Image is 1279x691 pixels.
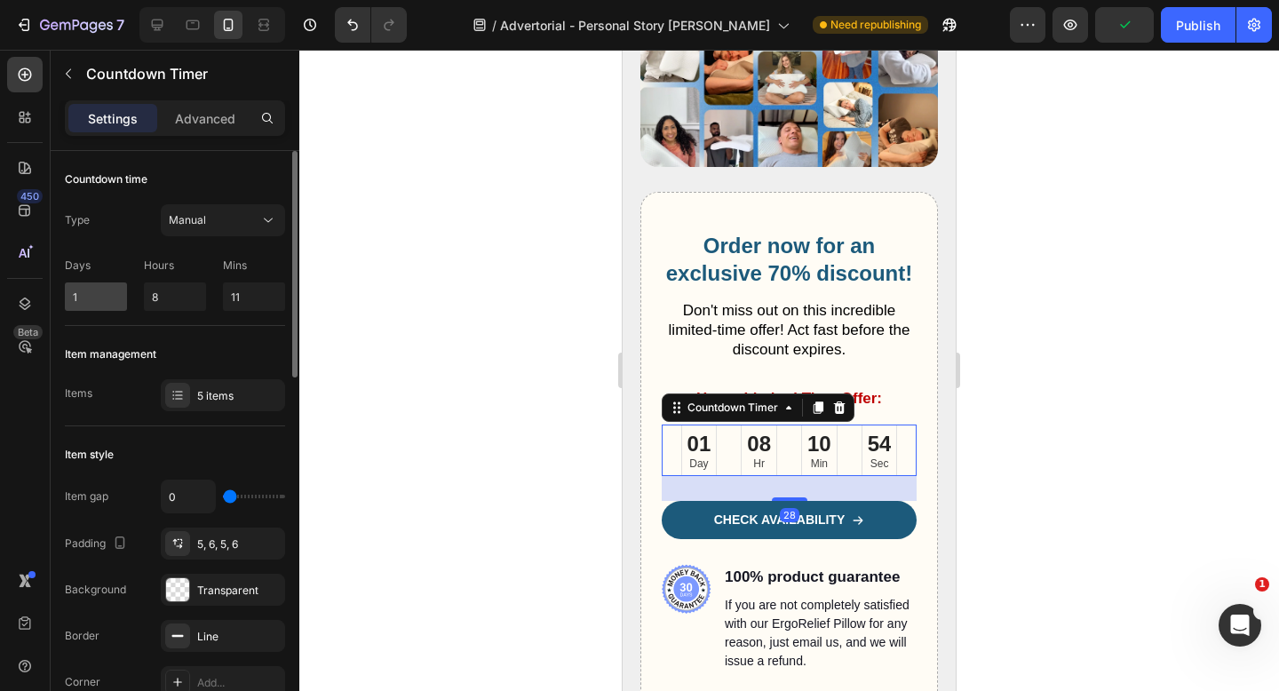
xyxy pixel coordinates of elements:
p: Don't miss out on this incredible limited-time offer! Act fast before the discount expires. [41,251,292,310]
div: Undo/Redo [335,7,407,43]
div: Item management [65,346,156,362]
iframe: Design area [623,50,956,691]
p: Hr [124,408,148,422]
iframe: Intercom live chat [1219,604,1261,647]
p: Settings [88,109,138,128]
div: Beta [13,325,43,339]
p: Countdown Timer [86,63,278,84]
div: Countdown Timer [61,350,159,366]
p: Mins [223,258,285,274]
div: Type [65,212,90,228]
button: Publish [1161,7,1235,43]
p: 100% product guarantee [102,516,292,539]
div: Item style [65,447,114,463]
div: Padding [65,532,131,556]
p: Advanced [175,109,235,128]
div: Add... [197,675,281,691]
span: Advertorial - Personal Story [PERSON_NAME] [500,16,770,35]
span: / [492,16,497,35]
div: Countdown time [65,171,147,187]
button: 7 [7,7,132,43]
p: CHECK AVAILABILITY [91,462,223,478]
p: If you are not completely satisfied with our ErgoRelief Pillow for any reason, just email us, and... [102,546,292,621]
div: 5 items [197,388,281,404]
span: 1 [1255,577,1269,592]
div: Items [65,385,92,401]
div: Border [65,628,99,644]
button: Manual [161,204,285,236]
div: 01 [65,380,89,408]
div: 5, 6, 5, 6 [197,536,281,552]
p: Days [65,258,127,274]
span: Need republishing [830,17,921,33]
p: Day [65,408,89,422]
div: 08 [124,380,148,408]
div: Item gap [65,488,108,504]
div: Transparent [197,583,281,599]
a: CHECK AVAILABILITY [39,451,294,488]
p: Sec [245,408,269,422]
div: Corner [65,674,100,690]
p: Hurry, Limited Time Offer: [41,339,292,359]
h2: Order now for an exclusive 70% discount! [39,180,294,239]
div: Background [65,582,126,598]
p: Hours [144,258,206,274]
div: Line [197,629,281,645]
p: 7 [116,14,124,36]
input: Auto [162,481,215,512]
div: 54 [245,380,269,408]
span: Manual [169,213,206,226]
div: 450 [17,189,43,203]
p: Min [185,408,209,422]
div: 10 [185,380,209,408]
div: Publish [1176,16,1220,35]
div: 28 [157,458,177,473]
